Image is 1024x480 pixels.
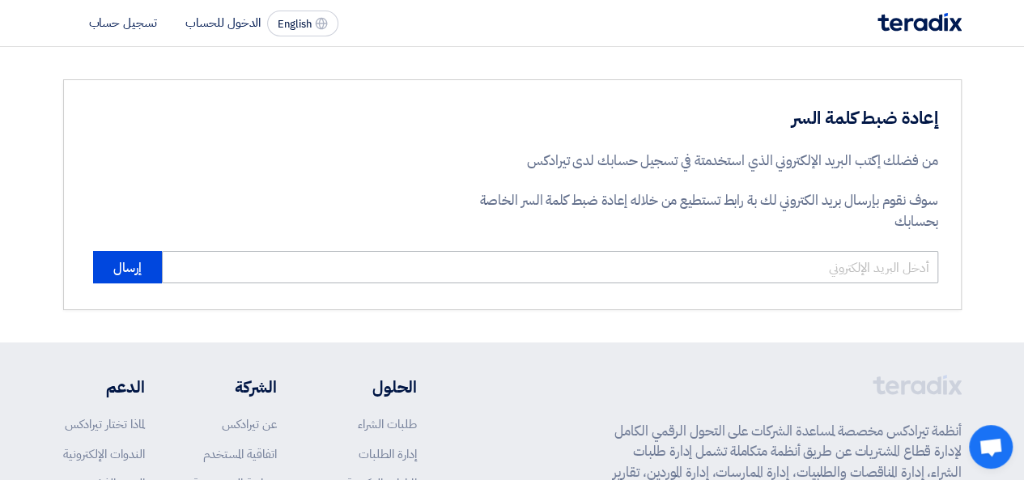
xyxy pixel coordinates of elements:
button: إرسال [93,251,162,283]
a: عن تيرادكس [222,415,277,433]
p: سوف نقوم بإرسال بريد الكتروني لك بة رابط تستطيع من خلاله إعادة ضبط كلمة السر الخاصة بحسابك [470,190,938,232]
li: الدعم [63,375,145,399]
li: الشركة [193,375,277,399]
li: تسجيل حساب [89,14,157,32]
img: Teradix logo [877,13,962,32]
h3: إعادة ضبط كلمة السر [470,106,938,131]
a: طلبات الشراء [358,415,417,433]
a: الندوات الإلكترونية [63,445,145,463]
a: إدارة الطلبات [359,445,417,463]
input: أدخل البريد الإلكتروني [162,251,938,283]
li: الحلول [325,375,417,399]
li: الدخول للحساب [185,14,261,32]
a: Open chat [969,425,1013,469]
button: English [267,11,338,36]
a: اتفاقية المستخدم [203,445,277,463]
p: من فضلك إكتب البريد الإلكتروني الذي استخدمتة في تسجيل حسابك لدى تيرادكس [470,151,938,172]
a: لماذا تختار تيرادكس [65,415,145,433]
span: English [278,19,312,30]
